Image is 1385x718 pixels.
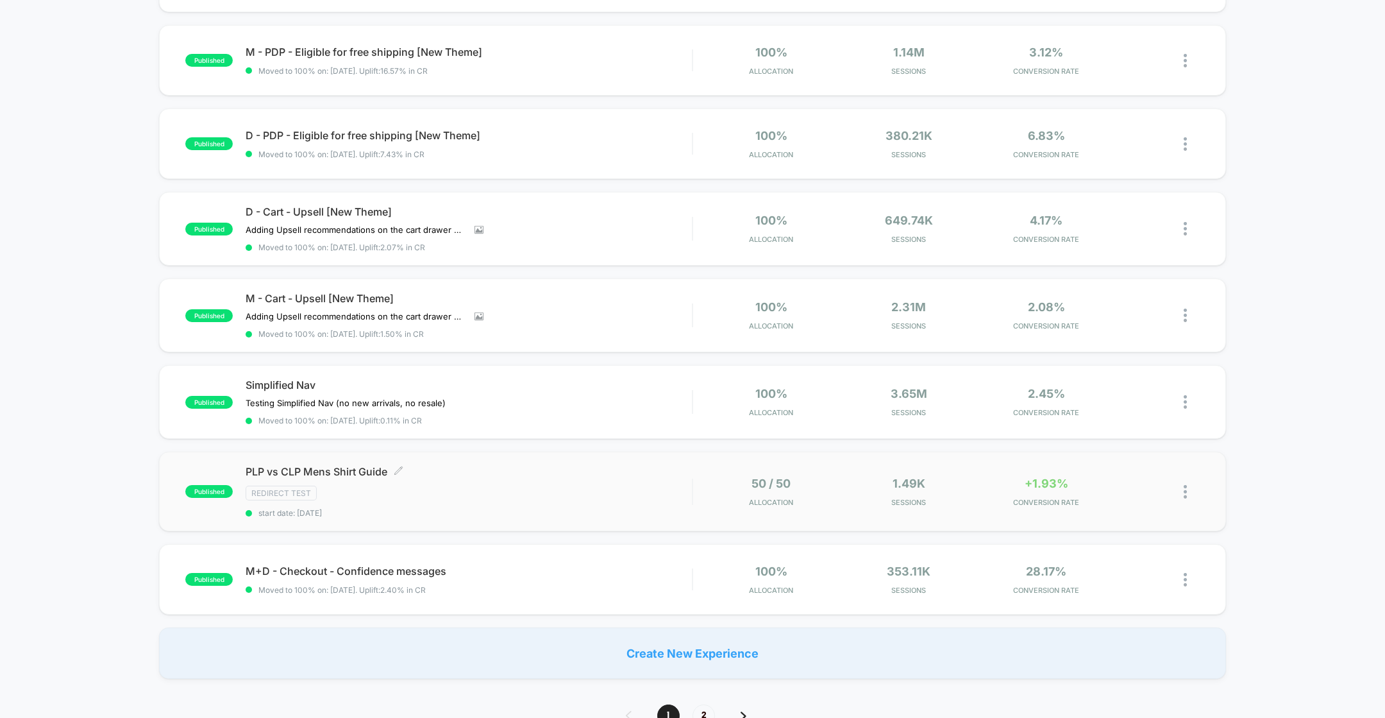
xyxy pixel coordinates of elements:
span: Sessions [843,586,974,595]
span: 50 / 50 [751,477,791,490]
span: Sessions [843,235,974,244]
span: Adding Upsell recommendations on the cart drawer on mobile. [246,311,465,321]
img: close [1184,309,1187,322]
span: 28.17% [1026,565,1066,578]
span: 3.12% [1029,46,1063,59]
span: Allocation [749,498,793,507]
span: Allocation [749,408,793,417]
span: CONVERSION RATE [981,235,1112,244]
span: 3.65M [891,387,927,400]
span: published [185,54,233,67]
span: Sessions [843,498,974,507]
span: Moved to 100% on: [DATE] . Uplift: 1.50% in CR [258,329,424,339]
span: 100% [755,46,787,59]
span: Moved to 100% on: [DATE] . Uplift: 2.40% in CR [258,585,426,595]
span: Sessions [843,408,974,417]
span: Simplified Nav [246,379,692,391]
span: 100% [755,300,787,314]
img: close [1184,485,1187,499]
span: M - PDP - Eligible for free shipping [New Theme] [246,46,692,58]
span: 380.21k [886,129,932,142]
span: M - Cart - Upsell [New Theme] [246,292,692,305]
span: 4.17% [1030,214,1062,227]
span: 1.14M [893,46,925,59]
span: 1.49k [893,477,925,490]
span: CONVERSION RATE [981,321,1112,330]
span: Allocation [749,235,793,244]
span: Sessions [843,150,974,159]
span: Allocation [749,67,793,76]
img: close [1184,573,1187,586]
span: Adding Upsell recommendations on the cart drawer on Desktop. [246,225,465,235]
span: +1.93% [1025,477,1068,490]
span: Moved to 100% on: [DATE] . Uplift: 7.43% in CR [258,150,424,159]
span: 353.11k [887,565,930,578]
span: published [185,223,233,235]
span: 100% [755,565,787,578]
span: 2.08% [1028,300,1065,314]
span: CONVERSION RATE [981,150,1112,159]
span: D - Cart - Upsell [New Theme] [246,205,692,218]
img: close [1184,54,1187,67]
span: published [185,573,233,586]
span: Moved to 100% on: [DATE] . Uplift: 2.07% in CR [258,243,425,252]
img: close [1184,222,1187,235]
span: published [185,309,233,322]
span: Allocation [749,586,793,595]
span: CONVERSION RATE [981,586,1112,595]
span: 100% [755,387,787,400]
span: CONVERSION RATE [981,498,1112,507]
span: published [185,137,233,150]
span: 2.45% [1028,387,1065,400]
span: Moved to 100% on: [DATE] . Uplift: 0.11% in CR [258,416,422,425]
span: Sessions [843,67,974,76]
span: Sessions [843,321,974,330]
img: close [1184,137,1187,151]
span: Allocation [749,150,793,159]
span: 649.74k [885,214,933,227]
span: published [185,396,233,409]
span: CONVERSION RATE [981,67,1112,76]
span: 6.83% [1028,129,1065,142]
span: 2.31M [891,300,926,314]
span: 100% [755,129,787,142]
span: 100% [755,214,787,227]
span: PLP vs CLP Mens Shirt Guide [246,465,692,478]
span: D - PDP - Eligible for free shipping [New Theme] [246,129,692,142]
span: Redirect Test [246,486,317,500]
span: Testing Simplified Nav (no new arrivals, no resale) [246,398,446,408]
span: CONVERSION RATE [981,408,1112,417]
div: Create New Experience [159,628,1225,679]
span: Allocation [749,321,793,330]
img: close [1184,395,1187,409]
span: Moved to 100% on: [DATE] . Uplift: 16.57% in CR [258,66,428,76]
span: start date: [DATE] [246,508,692,518]
span: M+D - Checkout - Confidence messages [246,565,692,577]
span: published [185,485,233,498]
